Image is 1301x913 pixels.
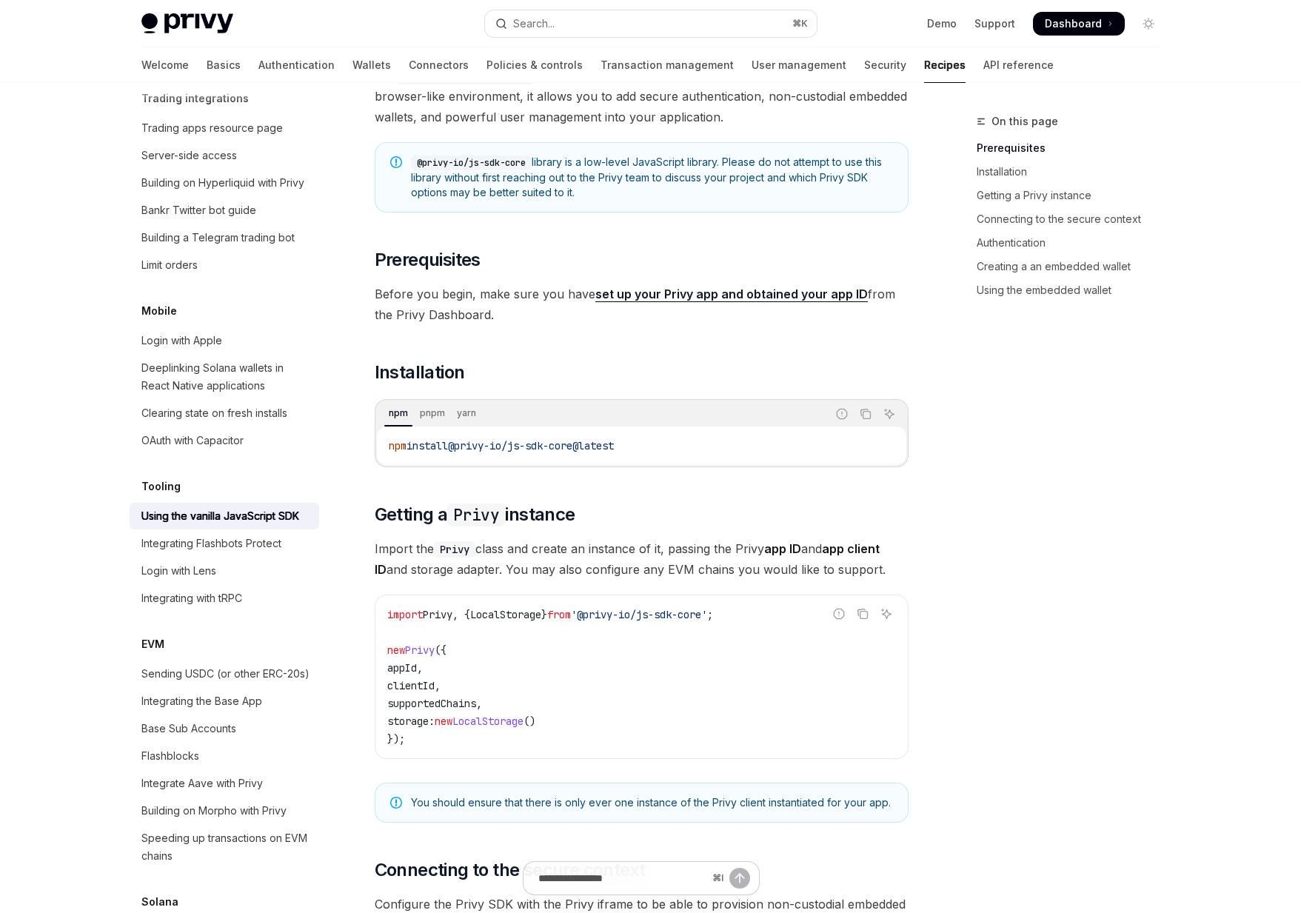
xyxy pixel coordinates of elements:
a: Using the vanilla JavaScript SDK [130,503,319,529]
div: Integrating with tRPC [141,589,242,607]
span: library is a low-level JavaScript library. Please do not attempt to use this library without firs... [411,155,893,200]
img: light logo [141,13,233,34]
span: ({ [435,643,447,657]
div: OAuth with Capacitor [141,432,244,449]
a: Base Sub Accounts [130,715,319,742]
div: Trading apps resource page [141,119,283,137]
span: storage: [387,715,435,728]
span: Privy [405,643,435,657]
span: Prerequisites [375,248,481,272]
a: Connectors [409,47,469,83]
div: Bankr Twitter bot guide [141,201,256,219]
a: Using the embedded wallet [977,278,1172,302]
button: Open search [485,10,817,37]
a: Server-side access [130,142,319,169]
button: Send message [729,868,750,889]
span: Getting a instance [375,503,575,526]
a: Bankr Twitter bot guide [130,197,319,224]
a: Deeplinking Solana wallets in React Native applications [130,355,319,399]
div: Login with Apple [141,332,222,350]
a: Speeding up transactions on EVM chains [130,825,319,869]
div: pnpm [415,404,449,422]
a: Basics [207,47,241,83]
div: Deeplinking Solana wallets in React Native applications [141,359,310,395]
div: Speeding up transactions on EVM chains [141,829,310,865]
div: Using the vanilla JavaScript SDK [141,507,299,525]
a: Flashblocks [130,743,319,769]
div: Building a Telegram trading bot [141,229,295,247]
svg: Note [390,797,402,809]
span: new [435,715,452,728]
a: Clearing state on fresh installs [130,400,319,427]
span: LocalStorage [452,715,524,728]
span: Installation [375,361,465,384]
span: On this page [991,113,1058,130]
span: , [417,661,423,675]
a: Building a Telegram trading bot [130,224,319,251]
span: appId [387,661,417,675]
span: Dashboard [1045,16,1102,31]
div: Search... [513,15,555,33]
h5: Tooling [141,478,181,495]
span: , { [452,608,470,621]
span: ⌘ K [792,18,808,30]
h5: Mobile [141,302,177,320]
span: }); [387,732,405,746]
button: Report incorrect code [832,404,852,424]
div: Integrating the Base App [141,692,262,710]
a: Authentication [258,47,335,83]
a: Sending USDC (or other ERC-20s) [130,660,319,687]
a: Building on Morpho with Privy [130,797,319,824]
a: set up your Privy app and obtained your app ID [595,287,868,302]
a: Getting a Privy instance [977,184,1172,207]
div: Server-side access [141,147,237,164]
a: Welcome [141,47,189,83]
button: Copy the contents from the code block [856,404,875,424]
a: Installation [977,160,1172,184]
a: Authentication [977,231,1172,255]
a: Prerequisites [977,136,1172,160]
code: Privy [447,504,505,526]
span: import [387,608,423,621]
span: () [524,715,535,728]
a: Wallets [352,47,391,83]
code: @privy-io/js-sdk-core [411,155,532,170]
div: Building on Hyperliquid with Privy [141,174,304,192]
div: yarn [452,404,481,422]
a: Connecting to the secure context [977,207,1172,231]
a: Trading apps resource page [130,115,319,141]
a: Login with Apple [130,327,319,354]
a: API reference [983,47,1054,83]
span: install [407,439,448,452]
svg: Note [390,156,402,168]
span: ; [707,608,713,621]
button: Report incorrect code [829,604,849,623]
a: Integrating the Base App [130,688,319,715]
button: Ask AI [877,604,896,623]
input: Ask a question... [538,862,706,894]
span: from [547,608,571,621]
a: Recipes [924,47,966,83]
div: Login with Lens [141,562,216,580]
div: Clearing state on fresh installs [141,404,287,422]
a: Policies & controls [486,47,583,83]
button: Ask AI [880,404,899,424]
a: User management [752,47,846,83]
code: Privy [434,541,475,558]
h5: EVM [141,635,164,653]
a: OAuth with Capacitor [130,427,319,454]
span: Before you begin, make sure you have from the Privy Dashboard. [375,284,909,325]
a: Login with Lens [130,558,319,584]
div: Integrating Flashbots Protect [141,535,281,552]
a: Integrate Aave with Privy [130,770,319,797]
div: Limit orders [141,256,198,274]
strong: app ID [764,541,801,556]
span: '@privy-io/js-sdk-core' [571,608,707,621]
span: Import the class and create an instance of it, passing the Privy and and storage adapter. You may... [375,538,909,580]
a: Dashboard [1033,12,1125,36]
button: Copy the contents from the code block [853,604,872,623]
div: Building on Morpho with Privy [141,802,287,820]
div: npm [384,404,412,422]
span: @privy-io/js-sdk-core@latest [448,439,614,452]
div: Base Sub Accounts [141,720,236,738]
